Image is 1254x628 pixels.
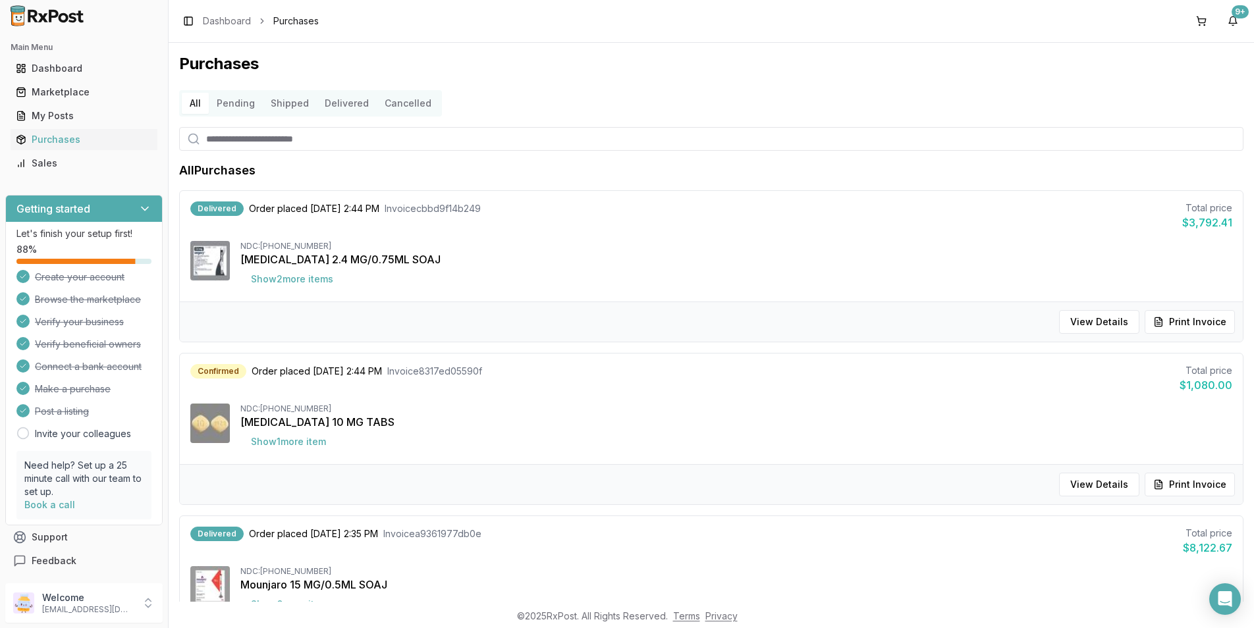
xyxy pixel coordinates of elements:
img: Wegovy 2.4 MG/0.75ML SOAJ [190,241,230,280]
h1: Purchases [179,53,1243,74]
h1: All Purchases [179,161,256,180]
img: Mounjaro 15 MG/0.5ML SOAJ [190,566,230,606]
div: Dashboard [16,62,152,75]
a: Privacy [705,610,738,621]
div: $1,080.00 [1180,377,1232,393]
button: Support [5,525,163,549]
button: Dashboard [5,58,163,79]
img: User avatar [13,592,34,614]
span: Order placed [DATE] 2:44 PM [249,202,379,215]
p: Let's finish your setup first! [16,227,151,240]
button: Print Invoice [1145,473,1235,496]
p: Need help? Set up a 25 minute call with our team to set up. [24,459,144,498]
div: Delivered [190,527,244,541]
div: $8,122.67 [1183,540,1232,556]
div: [MEDICAL_DATA] 10 MG TABS [240,414,1232,430]
h2: Main Menu [11,42,157,53]
button: Purchases [5,129,163,150]
button: Show1more item [240,430,337,454]
a: Dashboard [203,14,251,28]
button: Delivered [317,93,377,114]
a: Sales [11,151,157,175]
button: My Posts [5,105,163,126]
span: Invoice 8317ed05590f [387,365,482,378]
button: View Details [1059,310,1139,334]
span: Feedback [32,554,76,567]
button: All [182,93,209,114]
button: Cancelled [377,93,439,114]
h3: Getting started [16,201,90,217]
button: Feedback [5,549,163,573]
span: Order placed [DATE] 2:44 PM [252,365,382,378]
span: Purchases [273,14,319,28]
button: Shipped [263,93,317,114]
a: Marketplace [11,80,157,104]
span: Invoice a9361977db0e [383,527,481,540]
div: 9+ [1232,5,1249,18]
span: Verify your business [35,315,124,328]
button: Show6more items [240,592,344,616]
a: My Posts [11,104,157,128]
p: [EMAIL_ADDRESS][DOMAIN_NAME] [42,604,134,615]
div: Total price [1182,201,1232,215]
div: Mounjaro 15 MG/0.5ML SOAJ [240,577,1232,592]
span: Connect a bank account [35,360,142,373]
button: Marketplace [5,82,163,103]
button: View Details [1059,473,1139,496]
div: Delivered [190,201,244,216]
a: Terms [673,610,700,621]
nav: breadcrumb [203,14,319,28]
span: Make a purchase [35,382,111,396]
span: Invoice cbbd9f14b249 [385,202,481,215]
span: 88 % [16,243,37,256]
a: Book a call [24,499,75,510]
div: Confirmed [190,364,246,379]
div: Purchases [16,133,152,146]
span: Order placed [DATE] 2:35 PM [249,527,378,540]
p: Welcome [42,591,134,604]
div: Marketplace [16,86,152,99]
button: 9+ [1222,11,1243,32]
button: Sales [5,153,163,174]
div: Sales [16,157,152,170]
a: Dashboard [11,57,157,80]
a: Purchases [11,128,157,151]
div: NDC: [PHONE_NUMBER] [240,566,1232,577]
span: Verify beneficial owners [35,338,141,351]
div: NDC: [PHONE_NUMBER] [240,404,1232,414]
div: NDC: [PHONE_NUMBER] [240,241,1232,251]
button: Print Invoice [1145,310,1235,334]
button: Pending [209,93,263,114]
div: Total price [1180,364,1232,377]
div: $3,792.41 [1182,215,1232,230]
button: Show2more items [240,267,344,291]
a: Invite your colleagues [35,427,131,440]
div: Total price [1183,527,1232,540]
div: Open Intercom Messenger [1209,583,1241,615]
span: Browse the marketplace [35,293,141,306]
div: My Posts [16,109,152,122]
span: Create your account [35,271,124,284]
span: Post a listing [35,405,89,418]
img: RxPost Logo [5,5,90,26]
img: Farxiga 10 MG TABS [190,404,230,443]
div: [MEDICAL_DATA] 2.4 MG/0.75ML SOAJ [240,251,1232,267]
